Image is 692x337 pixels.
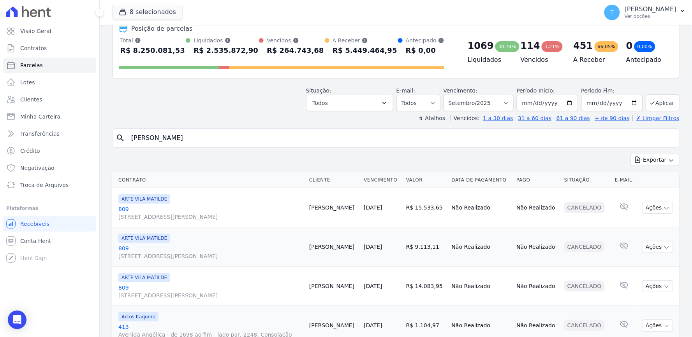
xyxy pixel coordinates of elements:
[3,160,96,176] a: Negativação
[3,40,96,56] a: Contratos
[364,204,382,211] a: [DATE]
[626,40,633,52] div: 0
[513,172,561,188] th: Pago
[116,133,125,143] i: search
[333,37,397,44] div: A Receber
[364,283,382,289] a: [DATE]
[564,241,605,252] div: Cancelado
[513,188,561,227] td: Não Realizado
[403,188,449,227] td: R$ 15.533,65
[306,95,393,111] button: Todos
[642,241,673,253] button: Ações
[364,244,382,250] a: [DATE]
[313,98,328,108] span: Todos
[194,44,258,57] div: R$ 2.535.872,90
[118,292,303,299] span: [STREET_ADDRESS][PERSON_NAME]
[521,40,540,52] div: 114
[306,188,361,227] td: [PERSON_NAME]
[495,41,519,52] div: 30,74%
[118,252,303,260] span: [STREET_ADDRESS][PERSON_NAME]
[556,115,590,121] a: 61 a 90 dias
[361,172,403,188] th: Vencimento
[633,115,680,121] a: ✗ Limpar Filtros
[564,281,605,292] div: Cancelado
[642,320,673,332] button: Ações
[306,87,331,94] label: Situação:
[403,267,449,306] td: R$ 14.083,95
[406,44,444,57] div: R$ 0,00
[20,113,60,120] span: Minha Carteira
[127,130,676,146] input: Buscar por nome do lote ou do cliente
[449,172,514,188] th: Data de Pagamento
[449,188,514,227] td: Não Realizado
[3,143,96,159] a: Crédito
[564,320,605,331] div: Cancelado
[513,267,561,306] td: Não Realizado
[20,220,49,228] span: Recebíveis
[3,177,96,193] a: Troca de Arquivos
[561,172,612,188] th: Situação
[598,2,692,23] button: T [PERSON_NAME] Ver opções
[20,237,51,245] span: Conta Hent
[118,213,303,221] span: [STREET_ADDRESS][PERSON_NAME]
[333,44,397,57] div: R$ 5.449.464,95
[403,227,449,267] td: R$ 9.113,11
[306,172,361,188] th: Cliente
[483,115,513,121] a: 1 a 30 dias
[642,280,673,292] button: Ações
[634,41,655,52] div: 0,00%
[468,55,508,65] h4: Liquidados
[267,37,324,44] div: Vencidos
[449,267,514,306] td: Não Realizado
[625,13,676,19] p: Ver opções
[3,233,96,249] a: Conta Hent
[20,44,47,52] span: Contratos
[450,115,480,121] label: Vencidos:
[20,96,42,103] span: Clientes
[6,204,93,213] div: Plataformas
[267,44,324,57] div: R$ 264.743,68
[194,37,258,44] div: Liquidados
[120,37,185,44] div: Total
[112,5,183,19] button: 8 selecionados
[595,115,630,121] a: + de 90 dias
[595,41,619,52] div: 66,05%
[20,79,35,86] span: Lotes
[118,273,170,282] span: ARTE VILA MATILDE
[518,115,551,121] a: 31 a 60 dias
[574,55,614,65] h4: A Receber
[564,202,605,213] div: Cancelado
[306,267,361,306] td: [PERSON_NAME]
[118,194,170,204] span: ARTE VILA MATILDE
[468,40,494,52] div: 1069
[3,109,96,124] a: Minha Carteira
[403,172,449,188] th: Valor
[3,75,96,90] a: Lotes
[625,5,676,13] p: [PERSON_NAME]
[3,126,96,141] a: Transferências
[306,227,361,267] td: [PERSON_NAME]
[3,58,96,73] a: Parcelas
[131,24,193,33] div: Posição de parcelas
[3,216,96,232] a: Recebíveis
[521,55,561,65] h4: Vencidos
[646,94,680,111] button: Aplicar
[419,115,445,121] label: ↯ Atalhos
[20,147,40,155] span: Crédito
[20,164,55,172] span: Negativação
[20,130,60,138] span: Transferências
[396,87,416,94] label: E-mail:
[444,87,477,94] label: Vencimento:
[517,87,555,94] label: Período Inicío:
[581,87,643,95] label: Período Fim:
[20,27,51,35] span: Visão Geral
[626,55,667,65] h4: Antecipado
[20,181,69,189] span: Troca de Arquivos
[642,202,673,214] button: Ações
[3,23,96,39] a: Visão Geral
[118,244,303,260] a: 809[STREET_ADDRESS][PERSON_NAME]
[112,172,306,188] th: Contrato
[611,10,614,15] span: T
[406,37,444,44] div: Antecipado
[118,205,303,221] a: 809[STREET_ADDRESS][PERSON_NAME]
